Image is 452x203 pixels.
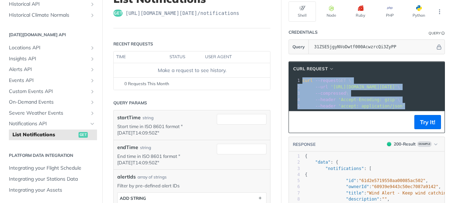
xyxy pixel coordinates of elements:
[315,160,330,165] span: "data"
[117,67,267,74] div: Make a request to see history.
[117,144,138,151] label: endTime
[292,44,305,50] span: Query
[5,174,97,185] a: Integrating your Stations Data
[125,10,239,17] span: https://api.tomorrow.io/v4/notifications
[113,41,153,47] div: Recent Requests
[302,78,351,83] span: GET \
[114,51,167,63] th: time
[315,104,336,109] span: --header
[305,184,441,189] span: : ,
[289,84,301,90] div: 2
[429,31,445,36] div: QueryInformation
[79,132,88,138] span: get
[429,31,441,36] div: Query
[5,185,97,196] a: Integrating your Assets
[117,114,141,121] label: startTime
[305,197,390,202] span: : ,
[289,97,301,103] div: 4
[330,84,397,89] span: '[URL][DOMAIN_NAME][DATE]'
[167,51,203,63] th: status
[142,115,154,121] div: string
[90,110,95,116] button: Show subpages for Severe Weather Events
[289,196,300,202] div: 8
[372,184,438,189] span: "60939e9443c50ec7087a9142"
[12,131,77,138] span: List Notifications
[90,56,95,62] button: Show subpages for Insights API
[441,32,445,35] i: Information
[302,84,400,89] span: \
[289,166,300,172] div: 3
[9,1,88,8] span: Historical API
[293,66,328,72] span: cURL Request
[90,12,95,18] button: Show subpages for Historical Climate Normals
[289,90,301,97] div: 3
[289,184,300,190] div: 6
[120,196,146,201] div: ADD string
[291,65,337,72] button: cURL Request
[436,9,443,15] svg: More ellipsis
[5,64,97,75] a: Alerts APIShow subpages for Alerts API
[203,51,256,63] th: user agent
[9,110,88,117] span: Severe Weather Events
[289,172,300,178] div: 4
[417,141,432,147] span: Example
[5,86,97,97] a: Custom Events APIShow subpages for Custom Events API
[9,88,88,95] span: Custom Events API
[9,176,95,183] span: Integrating your Stations Data
[5,43,97,53] a: Locations APIShow subpages for Locations API
[5,75,97,86] a: Events APIShow subpages for Events API
[346,184,369,189] span: "ownerId"
[315,97,336,102] span: --header
[124,81,169,87] span: 0 Requests This Month
[117,123,206,136] p: Start time in ISO 8601 format "[DATE]T14:09:50Z"
[90,89,95,94] button: Show subpages for Custom Events API
[414,115,441,129] button: Try It!
[289,159,300,165] div: 2
[315,91,346,96] span: --compressed
[359,178,426,183] span: "61d2e5719550aa00085ac502"
[9,187,95,194] span: Integrating your Assets
[90,121,95,127] button: Hide subpages for Notifications API
[5,163,97,174] a: Integrating your Flight Schedule
[338,104,405,109] span: 'accept: application/json'
[292,141,316,148] button: RESPONSE
[346,178,356,183] span: "id"
[9,120,88,127] span: Notifications API
[5,54,97,64] a: Insights APIShow subpages for Insights API
[289,40,309,54] button: Query
[383,141,441,148] button: 200200-ResultExample
[305,154,307,159] span: {
[90,78,95,83] button: Show subpages for Events API
[5,119,97,129] a: Notifications APIHide subpages for Notifications API
[117,153,206,166] p: End time in ISO 8601 format "[DATE]T14:09:50Z"
[382,197,387,202] span: ""
[9,55,88,62] span: Insights API
[113,100,147,106] div: Query Params
[315,84,328,89] span: --url
[311,40,435,54] input: apikey
[394,141,416,147] div: 200 - Result
[90,45,95,51] button: Show subpages for Locations API
[289,190,300,196] div: 7
[5,152,97,159] h2: Platform DATA integration
[117,182,267,189] p: Filter by pre-defined alert IDs
[318,1,345,22] button: Node
[9,66,88,73] span: Alerts API
[435,43,443,50] button: Hide
[325,166,364,171] span: "notifications"
[346,191,364,196] span: "title"
[90,99,95,105] button: Show subpages for On-Demand Events
[5,32,97,38] h2: [DATE][DOMAIN_NAME] API
[113,10,123,17] span: get
[305,178,428,183] span: : ,
[9,130,97,140] a: List Notificationsget
[347,1,374,22] button: Ruby
[302,78,313,83] span: curl
[305,166,372,171] span: : [
[9,165,95,172] span: Integrating your Flight Schedule
[5,108,97,119] a: Severe Weather EventsShow subpages for Severe Weather Events
[315,78,338,83] span: --request
[346,197,380,202] span: "description"
[387,142,391,146] span: 200
[5,10,97,21] a: Historical Climate NormalsShow subpages for Historical Climate Normals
